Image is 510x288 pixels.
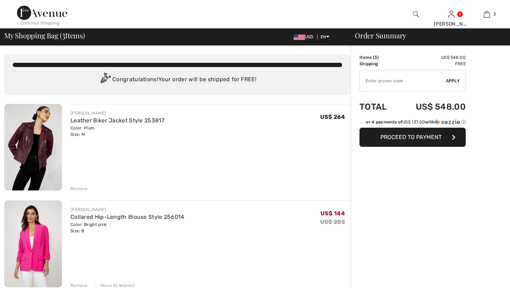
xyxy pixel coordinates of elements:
div: Remove [70,185,88,192]
img: search the website [413,10,419,18]
span: EN [321,34,329,39]
img: Collared Hip-Length Blouse Style 256014 [4,200,62,287]
div: [PERSON_NAME] [70,206,185,213]
s: US$ 205 [320,218,345,225]
div: Congratulations! Your order will be shipped for FREE! [13,73,342,87]
span: USD [294,34,316,39]
span: 3 [374,55,377,60]
span: 3 [62,30,65,39]
div: or 4 payments of with [366,119,466,125]
img: 1ère Avenue [17,6,67,20]
a: Sign In [448,11,454,17]
span: US$ 264 [320,113,345,120]
img: My Info [448,10,454,18]
span: 3 [493,11,496,17]
a: Collared Hip-Length Blouse Style 256014 [70,214,185,220]
span: Proceed to Payment [380,134,442,140]
td: Free [397,61,466,67]
td: US$ 548.00 [397,54,466,61]
td: Total [359,95,397,119]
img: Congratulation2.svg [98,73,112,87]
span: US$ 144 [321,210,345,217]
div: or 4 payments ofUS$ 137.00withSezzle Click to learn more about Sezzle [359,119,466,128]
span: Apply [446,78,460,84]
img: Leather Biker Jacket Style 253817 [4,104,62,190]
img: US Dollar [294,34,305,40]
a: 3 [469,10,504,18]
td: US$ 548.00 [397,95,466,119]
div: Color: Plum Size: M [70,125,164,138]
div: Order Summary [346,32,506,39]
td: Items ( ) [359,54,397,61]
img: My Bag [484,10,490,18]
input: Promo code [360,70,446,92]
td: Shipping [359,61,397,67]
div: Color: Bright pink Size: 8 [70,221,185,234]
a: Leather Biker Jacket Style 253817 [70,117,164,124]
span: US$ 137.00 [402,120,425,124]
span: My Shopping Bag ( Items) [4,32,85,39]
div: < Continue Shopping [17,20,60,26]
img: Sezzle [435,119,460,125]
div: [PERSON_NAME] [70,110,164,116]
div: [PERSON_NAME] [434,20,469,28]
button: Proceed to Payment [359,128,466,147]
